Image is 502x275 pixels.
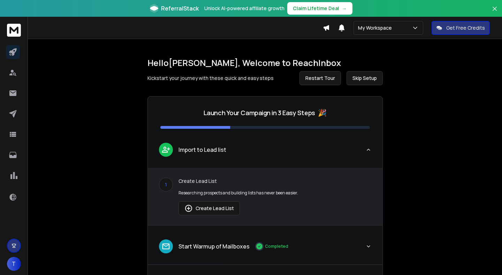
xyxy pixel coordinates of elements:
[318,108,327,118] span: 🎉
[204,5,284,12] p: Unlock AI-powered affiliate growth
[265,244,288,249] p: Completed
[147,75,274,82] p: Kickstart your journey with these quick and easy steps
[352,75,377,82] span: Skip Setup
[178,201,240,215] button: Create Lead List
[178,190,371,196] p: Researching prospects and building lists has never been easier.
[7,257,21,271] button: T
[287,2,352,15] button: Claim Lifetime Deal→
[148,137,382,168] button: leadImport to Lead list
[184,204,193,213] img: lead
[178,242,250,251] p: Start Warmup of Mailboxes
[358,24,395,31] p: My Workspace
[347,71,383,85] button: Skip Setup
[147,57,383,68] h1: Hello [PERSON_NAME] , Welcome to ReachInbox
[178,146,226,154] p: Import to Lead list
[161,242,170,251] img: lead
[490,4,499,21] button: Close banner
[446,24,485,31] p: Get Free Credits
[148,234,382,265] button: leadStart Warmup of MailboxesCompleted
[159,178,173,192] div: 1
[148,168,382,225] div: leadImport to Lead list
[204,108,315,118] p: Launch Your Campaign in 3 Easy Steps
[161,4,199,13] span: ReferralStack
[299,71,341,85] button: Restart Tour
[432,21,490,35] button: Get Free Credits
[342,5,347,12] span: →
[161,145,170,154] img: lead
[178,178,371,185] p: Create Lead List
